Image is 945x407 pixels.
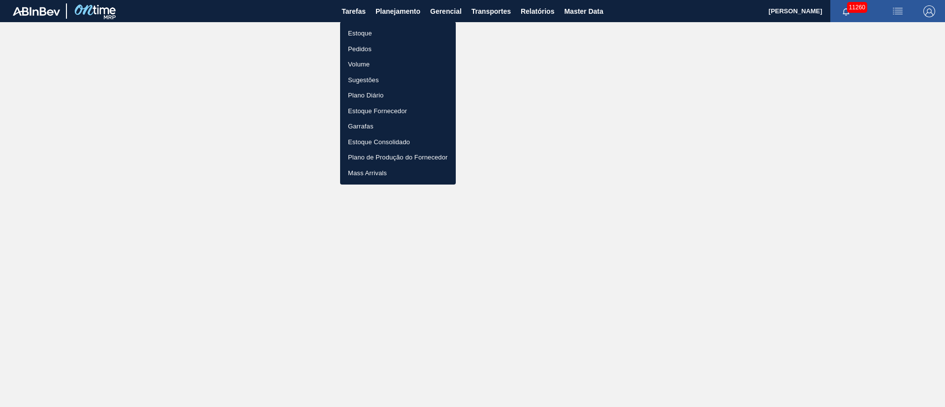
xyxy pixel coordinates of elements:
[340,103,456,119] a: Estoque Fornecedor
[340,72,456,88] a: Sugestões
[340,119,456,134] a: Garrafas
[340,88,456,103] a: Plano Diário
[340,57,456,72] a: Volume
[340,150,456,165] a: Plano de Produção do Fornecedor
[340,165,456,181] a: Mass Arrivals
[340,41,456,57] a: Pedidos
[340,134,456,150] a: Estoque Consolidado
[340,26,456,41] a: Estoque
